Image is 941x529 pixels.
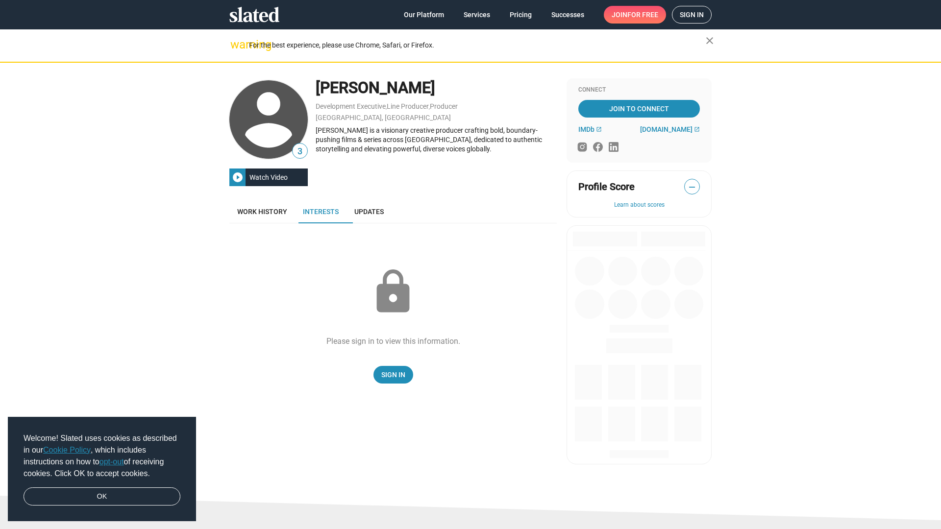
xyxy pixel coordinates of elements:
[604,6,666,24] a: Joinfor free
[578,180,635,193] span: Profile Score
[237,208,287,216] span: Work history
[246,168,292,186] div: Watch Video
[230,39,242,50] mat-icon: warning
[672,6,712,24] a: Sign in
[502,6,540,24] a: Pricing
[381,366,405,384] span: Sign In
[685,181,699,193] span: —
[578,100,700,118] a: Join To Connect
[316,102,386,110] a: Development Executive
[354,208,384,216] span: Updates
[249,39,706,52] div: For the best experience, please use Chrome, Safari, or Firefox.
[369,267,418,316] mat-icon: lock
[316,114,451,121] a: [GEOGRAPHIC_DATA], [GEOGRAPHIC_DATA]
[640,125,700,133] a: [DOMAIN_NAME]
[429,104,430,110] span: ,
[578,201,700,209] button: Learn about scores
[580,100,698,118] span: Join To Connect
[612,6,658,24] span: Join
[396,6,452,24] a: Our Platform
[464,6,490,24] span: Services
[387,102,429,110] a: Line Producer
[596,126,602,132] mat-icon: open_in_new
[24,487,180,506] a: dismiss cookie message
[578,86,700,94] div: Connect
[293,145,307,158] span: 3
[544,6,592,24] a: Successes
[229,200,295,223] a: Work history
[24,433,180,480] span: Welcome! Slated uses cookies as described in our , which includes instructions on how to of recei...
[456,6,498,24] a: Services
[578,125,594,133] span: IMDb
[510,6,532,24] span: Pricing
[404,6,444,24] span: Our Platform
[43,446,91,454] a: Cookie Policy
[694,126,700,132] mat-icon: open_in_new
[627,6,658,24] span: for free
[578,125,602,133] a: IMDb
[373,366,413,384] a: Sign In
[640,125,693,133] span: [DOMAIN_NAME]
[232,171,244,183] mat-icon: play_circle_filled
[316,77,557,98] div: [PERSON_NAME]
[229,168,308,186] button: Watch Video
[316,126,557,153] div: [PERSON_NAME] is a visionary creative producer crafting bold, boundary-pushing films & series acr...
[8,417,196,522] div: cookieconsent
[326,336,460,346] div: Please sign in to view this information.
[680,6,704,23] span: Sign in
[551,6,584,24] span: Successes
[303,208,339,216] span: Interests
[295,200,347,223] a: Interests
[347,200,392,223] a: Updates
[99,457,124,466] a: opt-out
[430,102,458,110] a: Producer
[386,104,387,110] span: ,
[704,35,716,47] mat-icon: close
